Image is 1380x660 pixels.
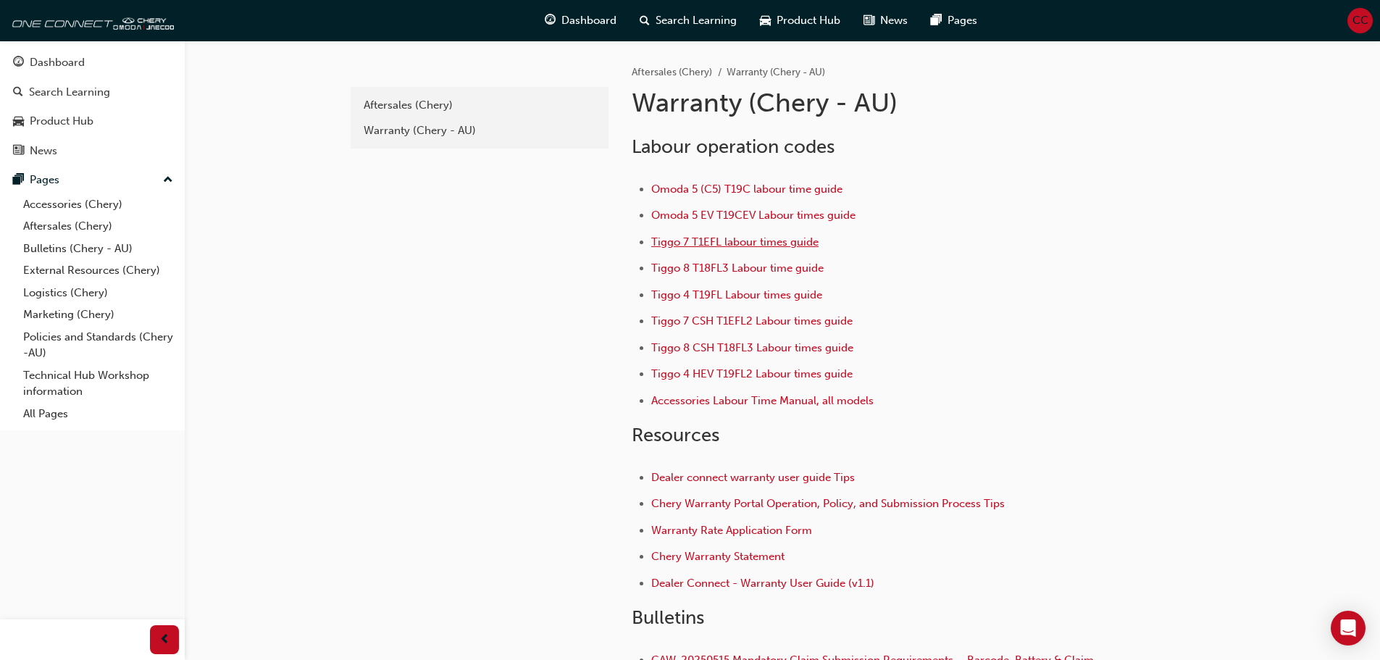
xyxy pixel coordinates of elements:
[561,12,616,29] span: Dashboard
[651,367,853,380] a: Tiggo 4 HEV T19FL2 Labour times guide
[6,46,179,167] button: DashboardSearch LearningProduct HubNews
[1331,611,1366,646] div: Open Intercom Messenger
[30,113,93,130] div: Product Hub
[948,12,977,29] span: Pages
[17,364,179,403] a: Technical Hub Workshop information
[651,471,855,484] a: Dealer connect warranty user guide Tips
[6,108,179,135] a: Product Hub
[863,12,874,30] span: news-icon
[651,235,819,248] a: Tiggo 7 T1EFL labour times guide
[159,631,170,649] span: prev-icon
[30,54,85,71] div: Dashboard
[29,84,110,101] div: Search Learning
[656,12,737,29] span: Search Learning
[1347,8,1373,33] button: CC
[545,12,556,30] span: guage-icon
[17,282,179,304] a: Logistics (Chery)
[13,57,24,70] span: guage-icon
[17,193,179,216] a: Accessories (Chery)
[6,138,179,164] a: News
[17,215,179,238] a: Aftersales (Chery)
[651,262,824,275] a: Tiggo 8 T18FL3 Labour time guide
[13,115,24,128] span: car-icon
[651,209,856,222] a: Omoda 5 EV T19CEV Labour times guide
[364,97,595,114] div: Aftersales (Chery)
[919,6,989,35] a: pages-iconPages
[632,424,719,446] span: Resources
[651,497,1005,510] a: Chery Warranty Portal Operation, Policy, and Submission Process Tips
[651,550,785,563] a: Chery Warranty Statement
[651,524,812,537] a: Warranty Rate Application Form
[6,167,179,193] button: Pages
[6,79,179,106] a: Search Learning
[628,6,748,35] a: search-iconSearch Learning
[17,326,179,364] a: Policies and Standards (Chery -AU)
[13,145,24,158] span: news-icon
[651,341,853,354] a: Tiggo 8 CSH T18FL3 Labour times guide
[17,403,179,425] a: All Pages
[880,12,908,29] span: News
[632,606,704,629] span: Bulletins
[533,6,628,35] a: guage-iconDashboard
[632,135,835,158] span: Labour operation codes
[356,118,603,143] a: Warranty (Chery - AU)
[632,66,712,78] a: Aftersales (Chery)
[1352,12,1368,29] span: CC
[651,288,822,301] a: Tiggo 4 T19FL Labour times guide
[777,12,840,29] span: Product Hub
[17,259,179,282] a: External Resources (Chery)
[6,49,179,76] a: Dashboard
[931,12,942,30] span: pages-icon
[640,12,650,30] span: search-icon
[356,93,603,118] a: Aftersales (Chery)
[760,12,771,30] span: car-icon
[163,171,173,190] span: up-icon
[651,577,874,590] a: Dealer Connect - Warranty User Guide (v1.1)
[30,143,57,159] div: News
[17,238,179,260] a: Bulletins (Chery - AU)
[651,394,874,407] a: Accessories Labour Time Manual, all models
[7,6,174,35] img: oneconnect
[364,122,595,139] div: Warranty (Chery - AU)
[651,314,853,327] a: Tiggo 7 CSH T1EFL2 Labour times guide
[632,87,1107,119] h1: Warranty (Chery - AU)
[13,86,23,99] span: search-icon
[727,64,825,81] li: Warranty (Chery - AU)
[748,6,852,35] a: car-iconProduct Hub
[852,6,919,35] a: news-iconNews
[13,174,24,187] span: pages-icon
[30,172,59,188] div: Pages
[651,183,842,196] a: Omoda 5 (C5) T19C labour time guide
[17,304,179,326] a: Marketing (Chery)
